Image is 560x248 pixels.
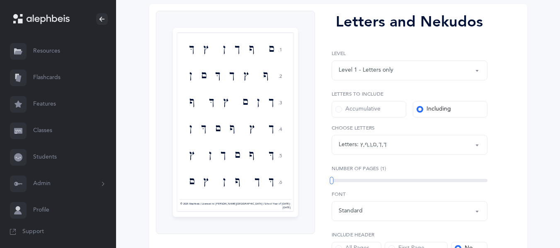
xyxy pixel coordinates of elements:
button: ךּ, ך, ם, ן, ף, ץ [332,135,487,155]
label: Level [332,50,487,57]
label: Include Header [332,231,487,238]
button: Level 1 - Letters only [332,60,487,80]
div: Letters: [339,140,360,149]
span: Support [22,228,44,236]
label: Number of Pages (1) [332,165,487,172]
label: Font [332,190,487,198]
div: ךּ , ך , ם , ן , ף , ץ [360,140,387,149]
button: Standard [332,201,487,221]
div: Level 1 - Letters only [339,66,393,75]
iframe: Drift Widget Chat Controller [519,207,550,238]
div: Including [417,105,451,113]
label: Letters to include [332,90,487,98]
div: Letters and Nekudos [332,11,487,33]
div: Accumulative [335,105,381,113]
label: Choose letters [332,124,487,132]
div: Standard [339,207,363,215]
